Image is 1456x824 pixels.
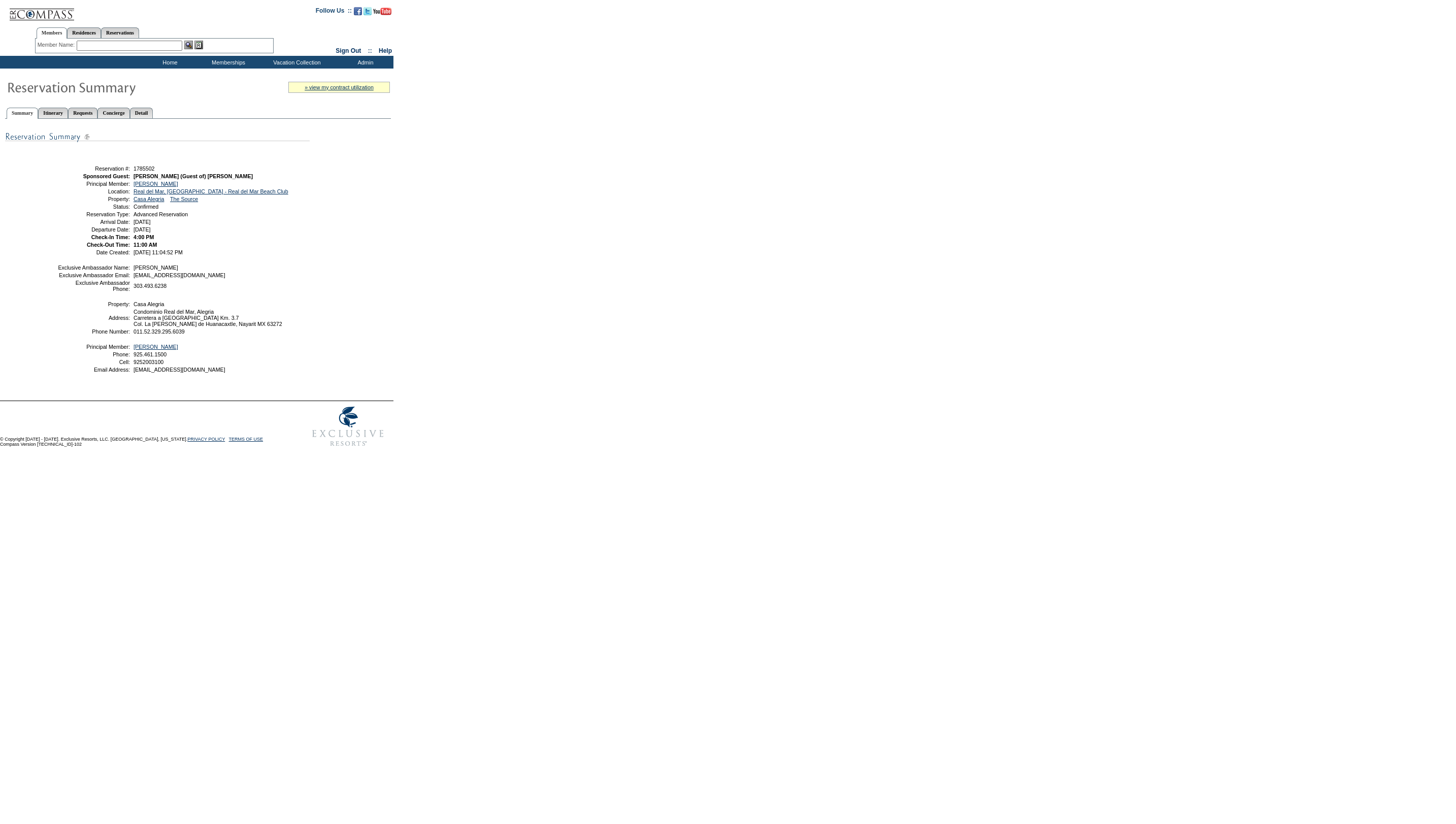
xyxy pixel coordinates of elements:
[57,249,130,255] td: Date Created:
[57,367,130,373] td: Email Address:
[7,108,38,119] a: Summary
[57,226,130,233] td: Departure Date:
[57,166,130,172] td: Reservation #:
[97,108,129,118] a: Concierge
[134,196,164,202] a: Casa Alegria
[363,7,372,15] img: Follow us on Twitter
[184,41,193,49] img: View
[336,47,361,54] a: Sign Out
[57,344,130,350] td: Principal Member:
[303,401,393,452] img: Exclusive Resorts
[256,56,335,69] td: Vacation Collection
[187,437,225,442] a: PRIVACY POLICY
[68,108,97,118] a: Requests
[194,41,203,49] img: Reservations
[363,10,372,16] a: Follow us on Twitter
[57,272,130,278] td: Exclusive Ambassador Email:
[101,27,139,38] a: Reservations
[134,301,164,307] span: Casa Alegria
[134,265,178,271] span: [PERSON_NAME]
[316,6,352,18] td: Follow Us ::
[37,27,68,39] a: Members
[134,283,167,289] span: 303.493.6238
[134,173,253,179] span: [PERSON_NAME] (Guest of) [PERSON_NAME]
[91,234,130,240] strong: Check-In Time:
[198,56,256,69] td: Memberships
[134,219,151,225] span: [DATE]
[57,280,130,292] td: Exclusive Ambassador Phone:
[87,242,130,248] strong: Check-Out Time:
[38,41,77,49] div: Member Name:
[57,188,130,194] td: Location:
[83,173,130,179] strong: Sponsored Guest:
[354,10,362,16] a: Become our fan on Facebook
[57,301,130,307] td: Property:
[134,328,185,335] span: 011.52.329.295.6039
[134,188,288,194] a: Real del Mar, [GEOGRAPHIC_DATA] - Real del Mar Beach Club
[134,272,225,278] span: [EMAIL_ADDRESS][DOMAIN_NAME]
[140,56,198,69] td: Home
[134,351,167,357] span: 925.461.1500
[134,181,178,187] a: [PERSON_NAME]
[57,219,130,225] td: Arrival Date:
[57,211,130,217] td: Reservation Type:
[57,204,130,210] td: Status:
[229,437,263,442] a: TERMS OF USE
[67,27,101,38] a: Residences
[134,204,158,210] span: Confirmed
[5,130,310,143] img: subTtlResSummary.gif
[379,47,392,54] a: Help
[134,367,225,373] span: [EMAIL_ADDRESS][DOMAIN_NAME]
[130,108,153,118] a: Detail
[305,84,374,90] a: » view my contract utilization
[57,181,130,187] td: Principal Member:
[7,77,210,97] img: Reservaton Summary
[57,328,130,335] td: Phone Number:
[134,344,178,350] a: [PERSON_NAME]
[134,309,282,327] span: Condominio Real del Mar, Alegria Carretera a [GEOGRAPHIC_DATA] Km. 3.7 Col. La [PERSON_NAME] de H...
[134,242,157,248] span: 11:00 AM
[57,309,130,327] td: Address:
[57,351,130,357] td: Phone:
[335,56,393,69] td: Admin
[368,47,372,54] span: ::
[134,166,155,172] span: 1785502
[57,196,130,202] td: Property:
[354,7,362,15] img: Become our fan on Facebook
[134,234,154,240] span: 4:00 PM
[57,265,130,271] td: Exclusive Ambassador Name:
[57,359,130,365] td: Cell:
[134,211,188,217] span: Advanced Reservation
[373,10,391,16] a: Subscribe to our YouTube Channel
[134,359,163,365] span: 9252003100
[373,8,391,15] img: Subscribe to our YouTube Channel
[134,249,183,255] span: [DATE] 11:04:52 PM
[134,226,151,233] span: [DATE]
[38,108,68,118] a: Itinerary
[170,196,198,202] a: The Source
